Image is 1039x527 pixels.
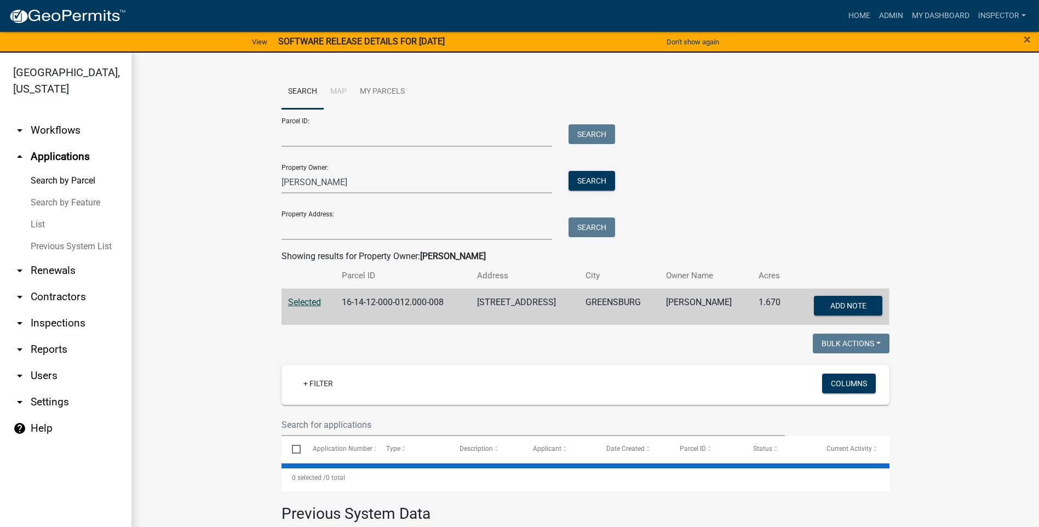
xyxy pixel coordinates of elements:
i: arrow_drop_down [13,290,26,303]
span: × [1024,32,1031,47]
button: Add Note [814,296,882,316]
i: arrow_drop_down [13,343,26,356]
a: + Filter [295,374,342,393]
i: arrow_drop_up [13,150,26,163]
th: Acres [752,263,793,289]
datatable-header-cell: Applicant [523,436,596,462]
a: My Parcels [353,75,411,110]
i: arrow_drop_down [13,317,26,330]
th: Parcel ID [335,263,470,289]
datatable-header-cell: Date Created [596,436,669,462]
i: help [13,422,26,435]
span: Application Number [313,445,372,452]
i: arrow_drop_down [13,396,26,409]
span: 0 selected / [292,474,326,482]
a: Selected [288,297,321,307]
datatable-header-cell: Select [282,436,302,462]
datatable-header-cell: Status [743,436,816,462]
th: Address [470,263,579,289]
span: Type [386,445,400,452]
td: 1.670 [752,289,793,325]
input: Search for applications [282,414,785,436]
span: Parcel ID [680,445,706,452]
div: Showing results for Property Owner: [282,250,889,263]
button: Search [569,124,615,144]
datatable-header-cell: Description [449,436,523,462]
strong: [PERSON_NAME] [420,251,486,261]
td: [PERSON_NAME] [659,289,752,325]
datatable-header-cell: Parcel ID [669,436,743,462]
span: Status [753,445,772,452]
i: arrow_drop_down [13,369,26,382]
i: arrow_drop_down [13,124,26,137]
td: GREENSBURG [579,289,659,325]
a: Search [282,75,324,110]
th: City [579,263,659,289]
a: My Dashboard [908,5,974,26]
span: Applicant [533,445,561,452]
i: arrow_drop_down [13,264,26,277]
h3: Previous System Data [282,491,889,525]
th: Owner Name [659,263,752,289]
button: Bulk Actions [813,334,889,353]
span: Current Activity [826,445,872,452]
button: Close [1024,33,1031,46]
button: Columns [822,374,876,393]
datatable-header-cell: Current Activity [816,436,889,462]
a: Home [844,5,875,26]
button: Don't show again [662,33,724,51]
a: Admin [875,5,908,26]
td: 16-14-12-000-012.000-008 [335,289,470,325]
div: 0 total [282,464,889,491]
span: Add Note [830,301,866,310]
span: Date Created [606,445,645,452]
datatable-header-cell: Application Number [302,436,376,462]
a: View [248,33,272,51]
strong: SOFTWARE RELEASE DETAILS FOR [DATE] [278,36,445,47]
button: Search [569,217,615,237]
datatable-header-cell: Type [376,436,449,462]
button: Search [569,171,615,191]
span: Description [460,445,493,452]
td: [STREET_ADDRESS] [470,289,579,325]
a: Inspector [974,5,1030,26]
